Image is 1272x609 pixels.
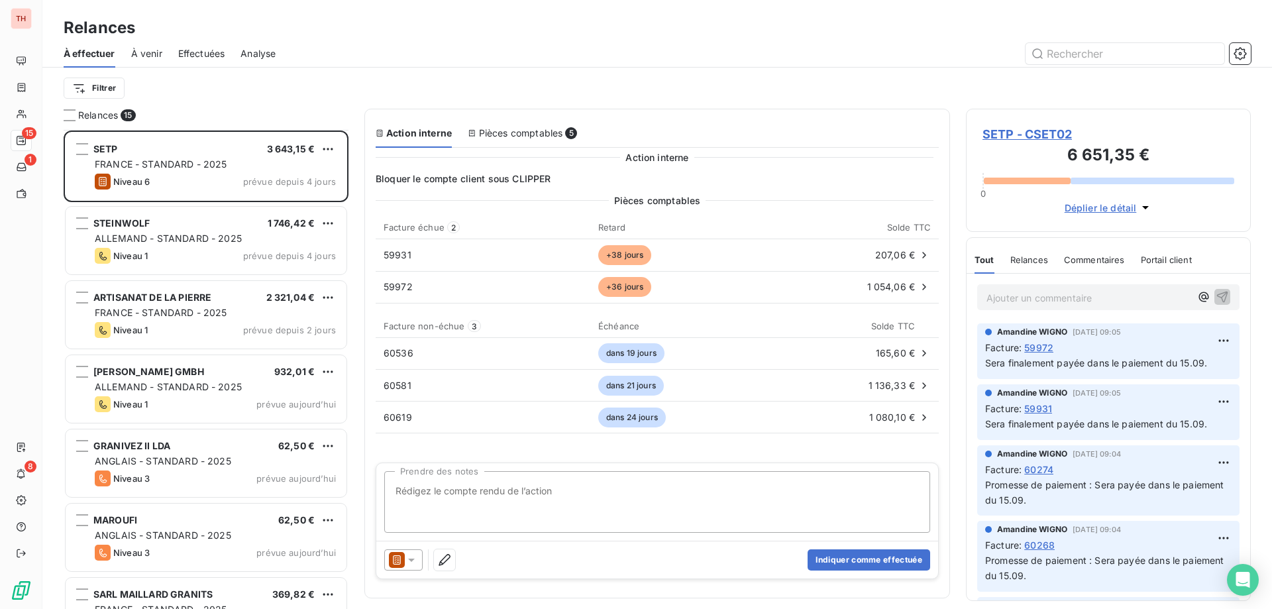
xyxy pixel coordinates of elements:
[771,280,931,294] div: 1 054,06 €
[95,233,242,244] span: ALLEMAND - STANDARD - 2025
[376,172,939,186] span: Bloquer le compte client sous CLIPPER
[997,448,1067,460] span: Amandine WIGNO
[64,16,135,40] h3: Relances
[1010,254,1048,265] span: Relances
[113,547,150,558] span: Niveau 3
[113,176,150,187] span: Niveau 6
[985,555,1227,581] span: Promesse de paiement : Sera payée dans le paiement du 15.09.
[78,109,118,122] span: Relances
[384,222,445,233] span: Facture échue
[95,529,231,541] span: ANGLAIS - STANDARD - 2025
[113,325,148,335] span: Niveau 1
[447,221,460,233] span: 2
[997,387,1067,399] span: Amandine WIGNO
[384,249,411,260] span: 59931
[1065,201,1137,215] span: Déplier le détail
[243,250,336,261] span: prévue depuis 4 jours
[1073,526,1121,533] span: [DATE] 09:04
[997,524,1067,535] span: Amandine WIGNO
[274,366,315,377] span: 932,01 €
[598,343,664,363] span: dans 19 jours
[771,249,931,262] div: 207,06 €
[376,127,452,140] div: Action interne
[1026,43,1224,64] input: Rechercher
[797,411,931,424] div: 1 080,10 €
[256,473,336,484] span: prévue aujourd’hui
[243,325,336,335] span: prévue depuis 2 jours
[121,109,135,121] span: 15
[256,399,336,410] span: prévue aujourd’hui
[384,321,465,331] span: Facture non-échue
[598,321,639,331] span: Échéance
[982,143,1234,170] h3: 6 651,35 €
[1061,200,1157,215] button: Déplier le détail
[93,366,204,377] span: [PERSON_NAME] GMBH
[598,222,625,233] span: Retard
[384,412,412,423] span: 60619
[268,217,315,229] span: 1 746,42 €
[985,341,1022,355] span: Facture :
[985,418,1207,429] span: Sera finalement payée dans le paiement du 15.09.
[278,514,315,526] span: 62,50 €
[598,376,664,396] span: dans 21 jours
[1073,328,1121,336] span: [DATE] 09:05
[256,547,336,558] span: prévue aujourd’hui
[468,127,577,140] div: Pièces comptables
[113,399,148,410] span: Niveau 1
[598,408,666,427] span: dans 24 jours
[625,150,688,164] span: Action interne
[384,281,413,292] span: 59972
[93,440,170,451] span: GRANIVEZ II LDA
[808,549,930,571] button: Indiquer comme effectuée
[1073,389,1121,397] span: [DATE] 09:05
[267,143,315,154] span: 3 643,15 €
[1141,254,1192,265] span: Portail client
[93,588,213,600] span: SARL MAILLARD GRANITS
[95,307,227,318] span: FRANCE - STANDARD - 2025
[598,277,651,297] span: +36 jours
[1024,463,1053,476] span: 60274
[240,47,276,60] span: Analyse
[797,347,931,360] div: 165,60 €
[985,463,1022,476] span: Facture :
[131,47,162,60] span: À venir
[93,292,211,303] span: ARTISANAT DE LA PIERRE
[1024,538,1055,552] span: 60268
[64,130,348,609] div: grid
[64,47,115,60] span: À effectuer
[178,47,225,60] span: Effectuées
[797,379,931,392] div: 1 136,33 €
[997,326,1067,338] span: Amandine WIGNO
[887,222,931,233] span: Solde TTC
[11,580,32,601] img: Logo LeanPay
[93,217,150,229] span: STEINWOLF
[266,292,315,303] span: 2 321,04 €
[95,158,227,170] span: FRANCE - STANDARD - 2025
[93,514,137,526] span: MAROUFI
[22,127,36,139] span: 15
[985,479,1227,506] span: Promesse de paiement : Sera payée dans le paiement du 15.09.
[1024,341,1053,355] span: 59972
[871,321,915,331] span: Solde TTC
[11,8,32,29] div: TH
[1024,402,1052,415] span: 59931
[64,78,125,99] button: Filtrer
[1227,564,1259,596] div: Open Intercom Messenger
[272,588,315,600] span: 369,82 €
[93,143,118,154] span: SETP
[975,254,994,265] span: Tout
[384,380,411,391] span: 60581
[1073,450,1121,458] span: [DATE] 09:04
[598,245,651,265] span: +38 jours
[384,347,413,359] span: 60536
[985,538,1022,552] span: Facture :
[25,461,36,472] span: 8
[980,188,986,199] span: 0
[982,125,1234,143] span: SETP - CSET02
[985,357,1207,368] span: Sera finalement payée dans le paiement du 15.09.
[1064,254,1125,265] span: Commentaires
[95,455,231,467] span: ANGLAIS - STANDARD - 2025
[243,176,336,187] span: prévue depuis 4 jours
[468,320,481,332] span: 3
[25,154,36,166] span: 1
